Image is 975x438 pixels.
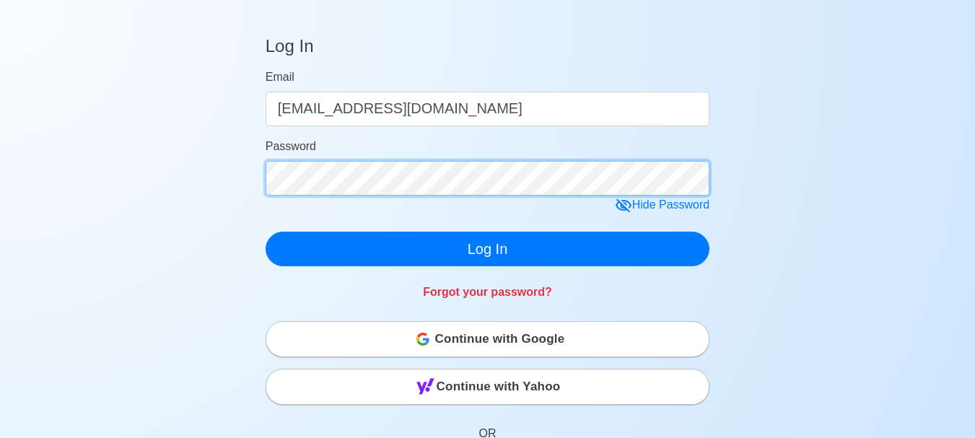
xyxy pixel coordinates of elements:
[266,232,710,266] button: Log In
[615,196,710,214] div: Hide Password
[423,286,552,298] a: Forgot your password?
[266,36,314,63] h4: Log In
[437,372,561,401] span: Continue with Yahoo
[266,140,316,152] span: Password
[266,92,710,126] input: Your email
[435,325,565,354] span: Continue with Google
[266,369,710,405] button: Continue with Yahoo
[266,321,710,357] button: Continue with Google
[266,71,294,83] span: Email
